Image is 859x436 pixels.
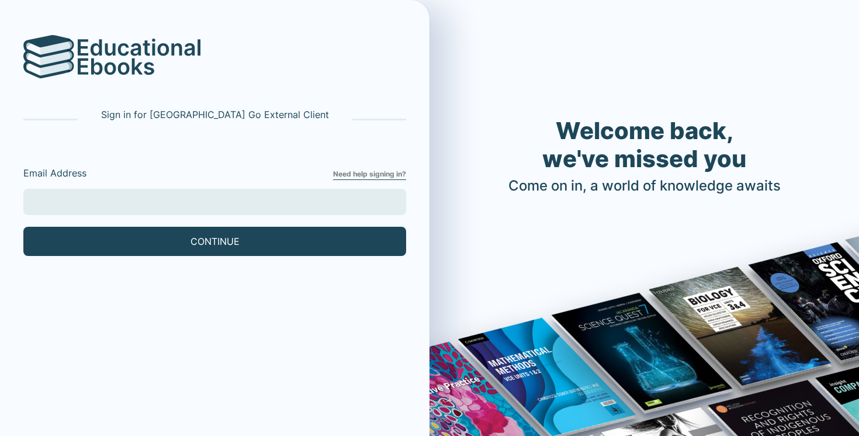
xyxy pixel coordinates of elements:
img: logo-text.svg [78,39,200,75]
h4: Come on in, a world of knowledge awaits [508,178,781,195]
h1: Welcome back, we've missed you [508,117,781,173]
p: Sign in for [GEOGRAPHIC_DATA] Go External Client [101,108,329,122]
button: CONTINUE [23,227,406,256]
a: Need help signing in? [333,169,406,180]
label: Email Address [23,166,333,180]
img: logo.svg [23,35,75,78]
